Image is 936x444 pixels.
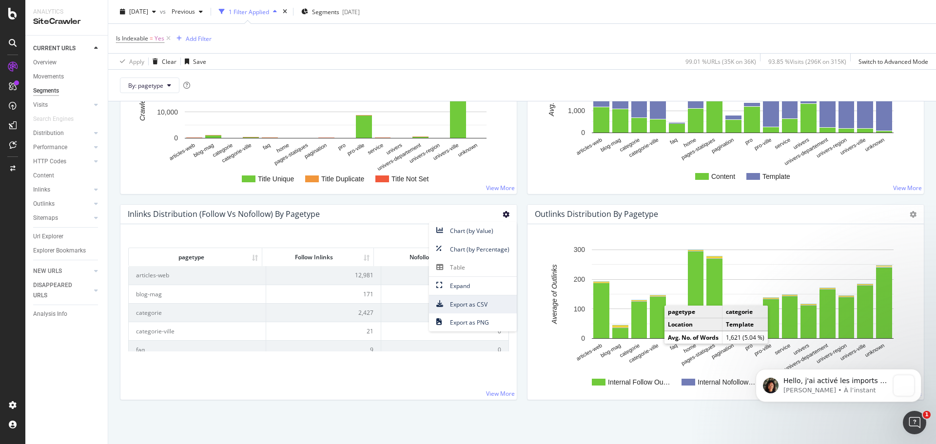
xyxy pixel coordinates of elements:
[682,342,697,354] text: home
[381,285,508,303] td: 1
[457,142,478,157] text: unknown
[628,136,660,158] text: categorie-ville
[408,142,440,164] text: univers-region
[312,7,339,16] span: Segments
[173,33,212,44] button: Add Filter
[123,16,142,35] img: Profile image for Alex
[275,142,290,154] text: home
[33,246,101,256] a: Explorer Bookmarks
[710,342,735,360] text: pagination
[20,271,163,281] div: SmartIndex Overview
[575,136,603,156] text: articles-web
[33,280,82,301] div: DISAPPEARED URLS
[381,340,508,359] td: 0
[503,211,509,218] i: Options
[266,303,381,322] td: 2,427
[342,7,360,16] div: [DATE]
[157,108,178,116] text: 10,000
[575,342,603,362] text: articles-web
[381,303,508,322] td: 0
[262,248,374,266] th: Follow Inlinks: activate to sort column ascending
[33,43,76,54] div: CURRENT URLS
[429,243,517,256] span: Chart (by Percentage)
[429,279,517,292] span: Expand
[680,342,716,366] text: pages-statiques
[864,136,885,152] text: unknown
[11,328,39,335] span: Accueil
[281,7,289,17] div: times
[266,266,381,284] td: 12,981
[20,249,99,259] span: Trouver une réponse
[20,139,175,150] div: Message récent
[20,154,39,174] img: Profile image for Jenny
[273,142,309,166] text: pages-statiques
[33,128,64,138] div: Distribution
[116,4,160,19] button: [DATE]
[97,304,146,343] button: Tickets
[367,142,384,155] text: service
[33,266,62,276] div: NEW URLS
[104,16,124,35] img: Profile image for Laura
[33,114,83,124] a: Search Engines
[10,131,185,182] div: Message récentProfile image for JennyHello, j'ai activé les imports de données et vous devriez bi...
[535,240,913,392] svg: A chart.
[33,246,86,256] div: Explorer Bookmarks
[49,304,97,343] button: Conversations
[744,342,754,351] text: pro
[33,232,101,242] a: Url Explorer
[266,285,381,303] td: 171
[429,261,517,274] span: Table
[33,72,101,82] a: Movements
[129,7,148,16] span: 2025 Jun. 28th
[429,298,517,311] span: Export as CSV
[33,213,91,223] a: Sitemaps
[128,50,506,186] svg: A chart.
[168,7,195,16] span: Previous
[129,285,266,303] td: blog-mag
[33,128,91,138] a: Distribution
[129,303,266,322] td: categorie
[855,54,928,69] button: Switch to Advanced Mode
[129,248,262,266] th: pagetype: activate to sort column ascending
[33,213,58,223] div: Sitemaps
[600,136,622,153] text: blog-mag
[619,136,641,153] text: categorie
[116,54,144,69] button: Apply
[669,342,678,351] text: faq
[50,328,99,335] span: Conversations
[33,309,101,319] a: Analysis Info
[321,175,364,183] text: Title Duplicate
[266,322,381,340] td: 21
[14,267,181,285] div: SmartIndex Overview
[337,142,347,151] text: pro
[535,208,658,221] h4: Outlinks Distribution by pagetype
[535,34,913,186] svg: A chart.
[910,211,916,218] i: Options
[19,69,175,86] p: Bonjour SEO 👋
[33,100,48,110] div: Visits
[783,136,829,166] text: univers-departement
[128,208,320,221] h4: Inlinks Distribution (Follow vs Nofollow) by pagetype
[33,86,101,96] a: Segments
[753,136,772,151] text: pro-ville
[550,265,558,325] text: Average of Outlinks
[262,142,271,151] text: faq
[574,246,585,254] text: 300
[429,224,517,237] span: Chart (by Value)
[229,7,269,16] div: 1 Filter Applied
[155,32,164,45] span: Yes
[722,318,768,331] td: Template
[486,184,515,192] a: View More
[33,114,74,124] div: Search Engines
[628,342,660,364] text: categorie-ville
[10,187,185,234] div: Poser une questionNotre bot et notre équipe peuvent vous aider
[43,164,100,174] div: [PERSON_NAME]
[149,54,176,69] button: Clear
[168,142,196,161] text: articles-web
[10,146,185,182] div: Profile image for JennyHello, j'ai activé les imports de données et vous devriez bientôt voir les...
[258,175,294,183] text: Title Unique
[168,16,185,33] div: Fermer
[20,206,163,226] div: Notre bot et notre équipe peuvent vous aider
